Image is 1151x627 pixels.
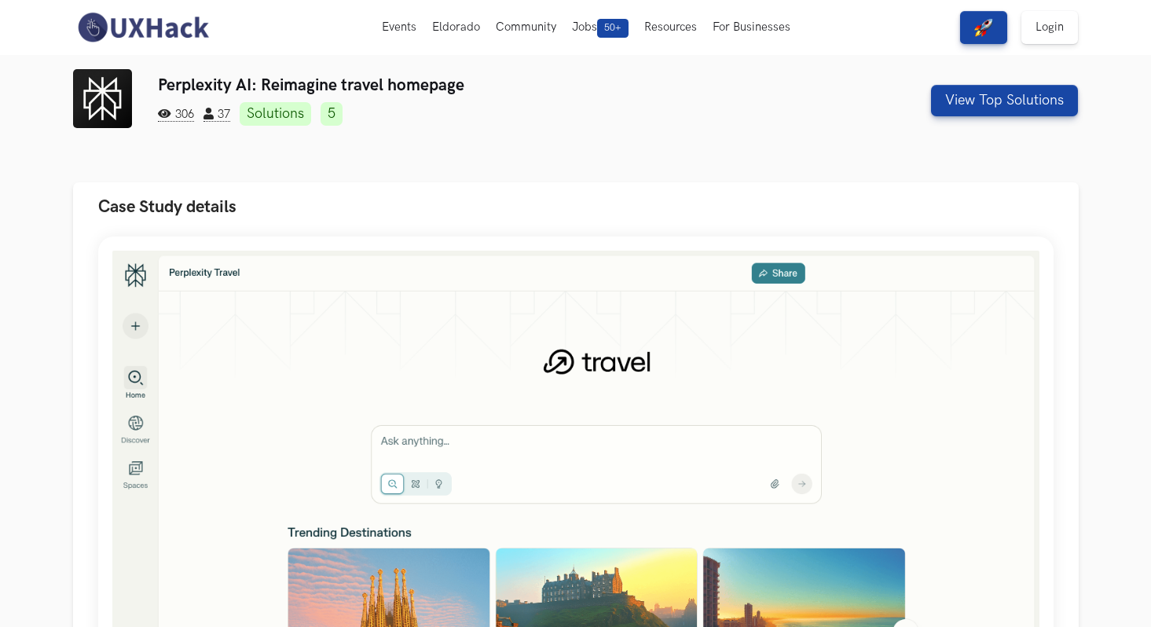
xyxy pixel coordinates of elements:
span: 306 [158,108,194,122]
img: Perplexity AI logo [73,69,132,128]
h3: Perplexity AI: Reimagine travel homepage [158,75,823,95]
a: 5 [321,102,343,126]
button: View Top Solutions [931,85,1078,116]
span: Case Study details [98,196,236,218]
img: UXHack-logo.png [73,11,213,44]
img: rocket [974,18,993,37]
a: Login [1021,11,1078,44]
button: Case Study details [73,182,1079,232]
span: 50+ [597,19,629,38]
a: Solutions [240,102,311,126]
span: 37 [203,108,230,122]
